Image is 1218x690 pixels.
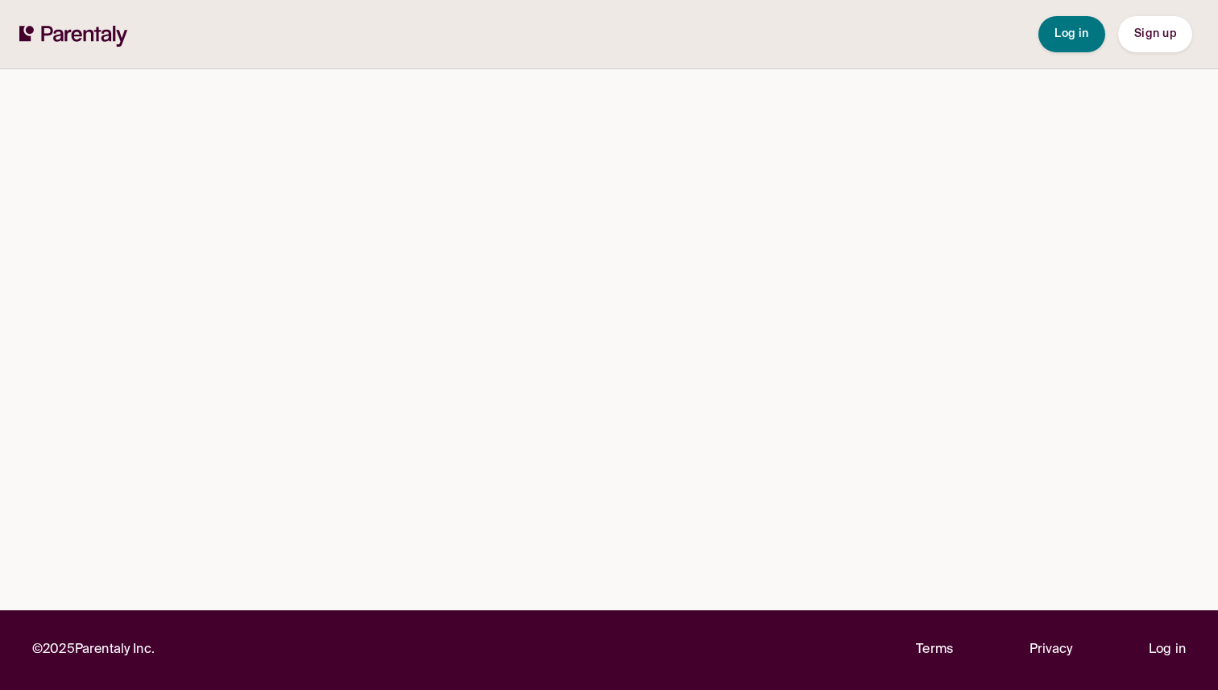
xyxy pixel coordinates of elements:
[32,639,155,661] p: © 2025 Parentaly Inc.
[1134,28,1176,39] span: Sign up
[1029,639,1073,661] a: Privacy
[1149,639,1186,661] a: Log in
[916,639,953,661] a: Terms
[1054,28,1089,39] span: Log in
[1118,16,1192,52] button: Sign up
[1038,16,1105,52] button: Log in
